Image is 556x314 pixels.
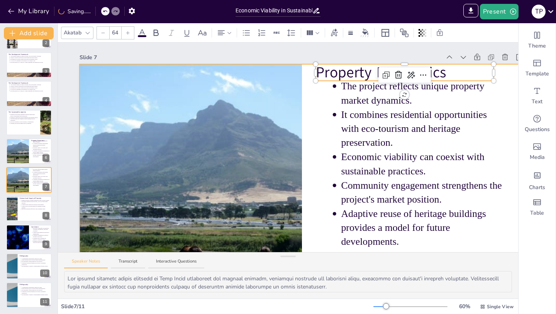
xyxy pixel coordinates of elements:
[33,153,49,157] p: Adaptive reuse of heritage buildings provides a model for future developments.
[6,110,52,135] div: 5
[480,4,519,19] button: Present
[33,232,49,234] p: Adaptive reuse planning can respond to housing needs.
[33,172,49,176] p: It combines residential opportunities with eco-tourism and heritage preservation.
[22,208,49,210] p: Innovative approaches effectively meet community needs.
[148,258,204,269] button: Interactive Questions
[33,140,49,143] p: The project reflects unique property market dynamics.
[22,261,49,262] p: The bibliography offers insights into best practices.
[304,27,322,39] div: Column Count
[525,70,549,78] span: Template
[62,27,83,38] div: Akatab
[22,291,49,294] p: It highlights theoretical frameworks relevant to sustainable construction.
[8,111,38,113] p: The Sustainability Agenda
[42,241,49,248] div: 9
[341,179,502,206] p: Community engagement strengthens the project's market position.
[22,201,49,204] p: The project addresses [GEOGRAPHIC_DATA]'s acute housing shortages.
[6,225,52,250] div: 9
[22,287,49,288] p: A comprehensive bibliography supports the study.
[532,98,542,106] span: Text
[379,27,392,39] div: Layout
[10,121,38,123] p: The project promotes a holistic approach to sustainability.
[519,138,556,166] div: Add images, graphics, shapes or video
[40,270,49,277] div: 10
[10,61,49,63] p: The Oude [PERSON_NAME] Eco Village exemplifies this framework in action.
[22,200,49,201] p: Demand and supply dynamics significantly affect property markets.
[532,4,546,19] button: T P
[111,258,145,269] button: Transcript
[10,123,38,124] p: It benefits both the environment and the community.
[33,147,49,150] p: Economic viability can coexist with sustainable practices.
[10,117,38,118] p: Sustainable construction practices minimize environmental impacts.
[64,258,108,269] button: Speaker Notes
[40,298,49,305] div: 11
[341,108,502,150] p: It combines residential opportunities with eco-tourism and heritage preservation.
[22,259,49,261] p: Sources include works by notable authors and institutions.
[10,57,49,58] p: It ensures a balance between private investment and public interest.
[519,110,556,138] div: Get real-time input from your audience
[42,39,49,47] div: 2
[519,54,556,82] div: Add ready made slides
[519,193,556,221] div: Add a table
[10,87,49,89] p: The framework includes zoning policies and environmental values.
[6,52,52,78] div: 3
[42,183,49,191] div: 7
[33,237,49,240] p: Challenges such as funding and regulatory compliance remain.
[22,265,49,266] p: The bibliography is integral to understanding economic viability.
[33,182,49,186] p: Adaptive reuse of heritage buildings provides a model for future developments.
[530,209,544,217] span: Table
[532,5,546,19] div: T P
[529,184,545,191] span: Charts
[341,150,502,178] p: Economic viability can coexist with sustainable practices.
[6,196,52,222] div: 8
[42,154,49,162] div: 6
[33,169,49,171] p: The project reflects unique property market dynamics.
[400,28,409,38] span: Position
[22,294,49,295] p: The bibliography is integral to understanding economic viability.
[528,42,546,50] span: Theme
[33,227,49,232] p: The project exemplifies the integration of heritage, sustainability, and urban economics.
[33,143,49,147] p: It combines residential opportunities with eco-tourism and heritage preservation.
[22,289,49,291] p: The bibliography offers insights into best practices.
[22,262,49,265] p: It highlights theoretical frameworks relevant to sustainable construction.
[10,114,38,116] p: Sustainable development emphasizes meeting present needs without compromising future generations.
[6,5,53,17] button: My Library
[530,154,545,161] span: Media
[80,53,441,61] div: Slide 7
[20,254,49,257] p: Bibliography
[341,79,502,107] p: The project reflects unique property market dynamics.
[31,226,49,228] p: Conclusion
[10,60,49,61] p: It is crucial for sustainable development at eco-sensitive sites.
[463,4,478,19] span: Export to PowerPoint
[22,205,49,208] p: It aligns with the growing demand for sustainable housing solutions.
[10,86,49,87] p: It ensures a balance between private investment and public interest.
[22,204,49,205] p: It transforms idle assets into productive developments.
[22,258,49,259] p: A comprehensive bibliography supports the study.
[20,197,49,199] p: Demand and Supply of Property
[42,126,49,133] div: 5
[33,150,49,153] p: Community engagement strengthens the project's market position.
[10,58,49,60] p: The framework includes zoning policies and environmental values.
[61,302,373,311] div: Slide 7 / 11
[359,29,371,37] div: Background color
[42,212,49,219] div: 8
[42,97,49,104] div: 4
[455,302,474,311] div: 60 %
[33,179,49,182] p: Community engagement strengthens the project's market position.
[8,53,49,56] p: The Development Framework
[6,167,52,193] div: 7
[31,140,49,142] p: Property Economics
[10,89,49,90] p: It is crucial for sustainable development at eco-sensitive sites.
[33,176,49,179] p: Economic viability can coexist with sustainable practices.
[42,68,49,75] div: 3
[33,235,49,237] p: Community engagement is promoted throughout the project.
[33,241,49,243] p: Sustainable development principles yield social and economic dividends.
[8,82,49,84] p: The Development Framework
[10,84,49,86] p: A development framework guides economic, legal, and strategic conditions.
[6,138,52,164] div: 6
[487,303,514,310] span: Single View
[10,56,49,57] p: A development framework guides economic, legal, and strategic conditions.
[519,82,556,110] div: Add text boxes
[58,7,91,15] div: Saving......
[525,126,550,133] span: Questions
[6,282,52,308] div: 11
